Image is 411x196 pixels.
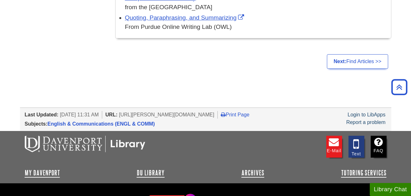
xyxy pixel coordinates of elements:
[221,112,249,117] a: Print Page
[326,136,342,158] a: E-mail
[119,112,215,117] span: [URL][PERSON_NAME][DOMAIN_NAME]
[105,112,117,117] span: URL:
[370,183,411,196] button: Library Chat
[25,136,145,152] img: DU Libraries
[341,169,387,177] a: Tutoring Services
[25,112,59,117] span: Last Updated:
[221,112,226,117] i: Print Page
[348,112,385,117] a: Login to LibApps
[348,136,364,158] a: Text
[60,112,99,117] span: [DATE] 11:31 AM
[346,120,386,125] a: Report a problem
[125,3,388,12] div: from the [GEOGRAPHIC_DATA]
[125,23,388,32] div: From Purdue Online Writing Lab (OWL)
[389,83,409,91] a: Back to Top
[371,136,387,158] a: FAQ
[242,169,264,177] a: Archives
[25,169,60,177] a: My Davenport
[137,169,165,177] a: DU Library
[48,121,155,127] a: English & Communications (ENGL & COMM)
[327,54,388,69] a: Next:Find Articles >>
[334,59,346,64] strong: Next:
[125,14,246,21] a: Link opens in new window
[25,121,48,127] span: Subjects:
